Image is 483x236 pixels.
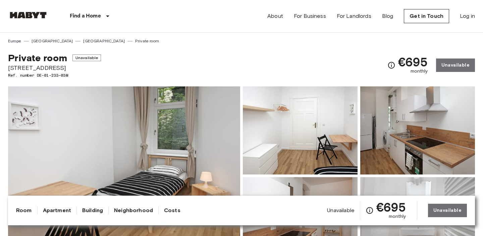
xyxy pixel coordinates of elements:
[8,12,48,18] img: Habyt
[43,206,71,214] a: Apartment
[360,86,475,174] img: Picture of unit DE-01-233-03M
[337,12,371,20] a: For Landlords
[267,12,283,20] a: About
[411,68,428,75] span: monthly
[135,38,159,44] a: Private room
[8,52,67,64] span: Private room
[83,38,125,44] a: [GEOGRAPHIC_DATA]
[389,213,406,220] span: monthly
[327,207,355,214] span: Unavailable
[32,38,73,44] a: [GEOGRAPHIC_DATA]
[70,12,101,20] p: Find a Home
[8,38,21,44] a: Europe
[387,61,395,69] svg: Check cost overview for full price breakdown. Please note that discounts apply to new joiners onl...
[82,206,103,214] a: Building
[72,54,101,61] span: Unavailable
[404,9,449,23] a: Get in Touch
[243,86,358,174] img: Picture of unit DE-01-233-03M
[398,56,428,68] span: €695
[114,206,153,214] a: Neighborhood
[16,206,32,214] a: Room
[294,12,326,20] a: For Business
[376,201,406,213] span: €695
[8,72,101,78] span: Ref. number DE-01-233-03M
[366,206,374,214] svg: Check cost overview for full price breakdown. Please note that discounts apply to new joiners onl...
[164,206,180,214] a: Costs
[382,12,393,20] a: Blog
[8,64,101,72] span: [STREET_ADDRESS]
[460,12,475,20] a: Log in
